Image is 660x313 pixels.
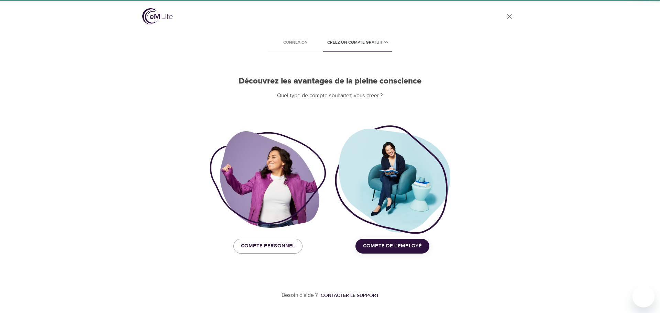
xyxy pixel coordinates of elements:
button: Compte de l'employé [355,239,429,253]
p: Besoin d'aide ? [282,291,318,299]
p: Quel type de compte souhaitez-vous créer ? [210,92,450,100]
div: Contacter le support [321,292,379,299]
a: Contacter le support [318,292,379,299]
span: Compte personnel [241,242,295,250]
img: logo [142,8,173,24]
span: Compte de l'employé [363,242,422,250]
h2: Découvrez les avantages de la pleine conscience [210,76,450,86]
span: Connexion [272,39,319,46]
a: close [501,8,518,25]
button: Compte personnel [233,239,302,253]
iframe: Bouton de lancement de la fenêtre de messagerie [632,286,654,308]
span: Créez un compte gratuit >> [327,39,388,46]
